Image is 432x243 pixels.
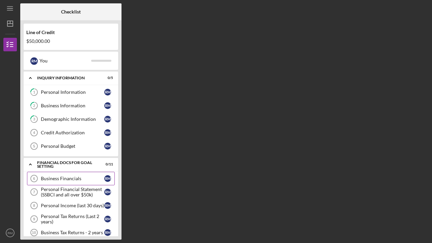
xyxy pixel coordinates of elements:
tspan: 10 [32,231,36,235]
div: R M [30,57,38,65]
tspan: 8 [33,204,35,208]
div: R M [104,175,111,182]
a: 5Personal BudgetRM [27,139,115,153]
b: Checklist [61,9,81,15]
a: 7Personal Financial Statement (SSBCI and all over $50k)RM [27,185,115,199]
div: R M [104,229,111,236]
div: Demographic Information [41,116,104,122]
tspan: 1 [33,90,35,94]
a: 1Personal InformationRM [27,85,115,99]
tspan: 9 [33,217,35,221]
button: RM [3,226,17,240]
div: $50,000.00 [26,38,115,44]
div: INQUIRY INFORMATION [37,76,96,80]
div: R M [104,216,111,222]
div: Personal Tax Returns (Last 2 years) [41,214,104,224]
div: Business Financials [41,176,104,181]
tspan: 7 [33,190,35,194]
div: R M [104,129,111,136]
div: Personal Income (last 30 days) [41,203,104,208]
div: Business Tax Returns - 2 years [41,230,104,235]
div: R M [104,102,111,109]
div: Personal Budget [41,143,104,149]
div: R M [104,202,111,209]
div: 0 / 5 [101,76,113,80]
div: Personal Information [41,89,104,95]
tspan: 3 [33,117,35,122]
tspan: 2 [33,104,35,108]
div: Personal Financial Statement (SSBCI and all over $50k) [41,187,104,197]
text: RM [8,231,13,235]
a: 3Demographic InformationRM [27,112,115,126]
div: Business Information [41,103,104,108]
div: 0 / 11 [101,162,113,166]
a: 9Personal Tax Returns (Last 2 years)RM [27,212,115,226]
div: Financial Docs for Goal Setting [37,161,96,168]
div: R M [104,189,111,195]
a: 2Business InformationRM [27,99,115,112]
div: You [39,55,91,66]
div: Line of Credit [26,30,115,35]
div: Credit Authorization [41,130,104,135]
a: 6Business FinancialsRM [27,172,115,185]
a: 4Credit AuthorizationRM [27,126,115,139]
a: 8Personal Income (last 30 days)RM [27,199,115,212]
tspan: 6 [33,177,35,181]
tspan: 5 [33,144,35,148]
div: R M [104,89,111,96]
div: R M [104,116,111,123]
div: R M [104,143,111,150]
tspan: 4 [33,131,35,135]
a: 10Business Tax Returns - 2 yearsRM [27,226,115,239]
